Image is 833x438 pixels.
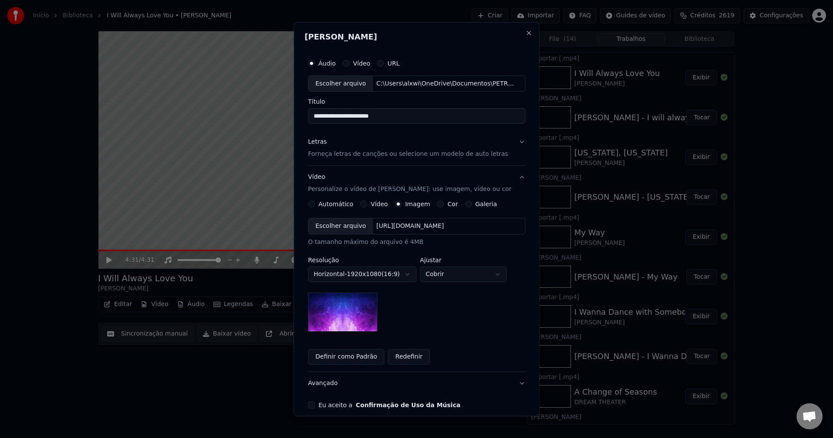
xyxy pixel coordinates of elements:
label: URL [387,60,400,66]
div: O tamanho máximo do arquivo é 4MB [308,238,525,247]
label: Vídeo [371,201,388,207]
p: Forneça letras de canções ou selecione um modelo de auto letras [308,150,508,158]
label: Título [308,99,525,105]
div: Escolher arquivo [308,218,373,234]
p: Personalize o vídeo de [PERSON_NAME]: use imagem, vídeo ou cor [308,185,512,194]
label: Automático [318,201,353,207]
label: Resolução [308,257,416,263]
div: Escolher arquivo [308,76,373,91]
h2: [PERSON_NAME] [305,33,529,40]
button: Avançado [308,372,525,395]
button: LetrasForneça letras de canções ou selecione um modelo de auto letras [308,131,525,165]
div: [URL][DOMAIN_NAME] [373,222,447,231]
button: Eu aceito a [356,402,460,408]
div: Vídeo [308,173,512,194]
label: Galeria [475,201,497,207]
button: Definir como Padrão [308,349,384,365]
div: Letras [308,138,327,146]
label: Áudio [318,60,336,66]
label: Imagem [405,201,430,207]
button: Redefinir [388,349,430,365]
label: Ajustar [420,257,507,263]
button: VídeoPersonalize o vídeo de [PERSON_NAME]: use imagem, vídeo ou cor [308,166,525,201]
div: C:\Users\alxwi\OneDrive\Documentos\PETROPOLIS\KARAOKE_ESPECIAL\Helloween • This Is Tokyo.mp3 [373,79,520,88]
label: Cor [447,201,458,207]
label: Eu aceito a [318,402,460,408]
div: VídeoPersonalize o vídeo de [PERSON_NAME]: use imagem, vídeo ou cor [308,201,525,372]
label: Vídeo [353,60,370,66]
